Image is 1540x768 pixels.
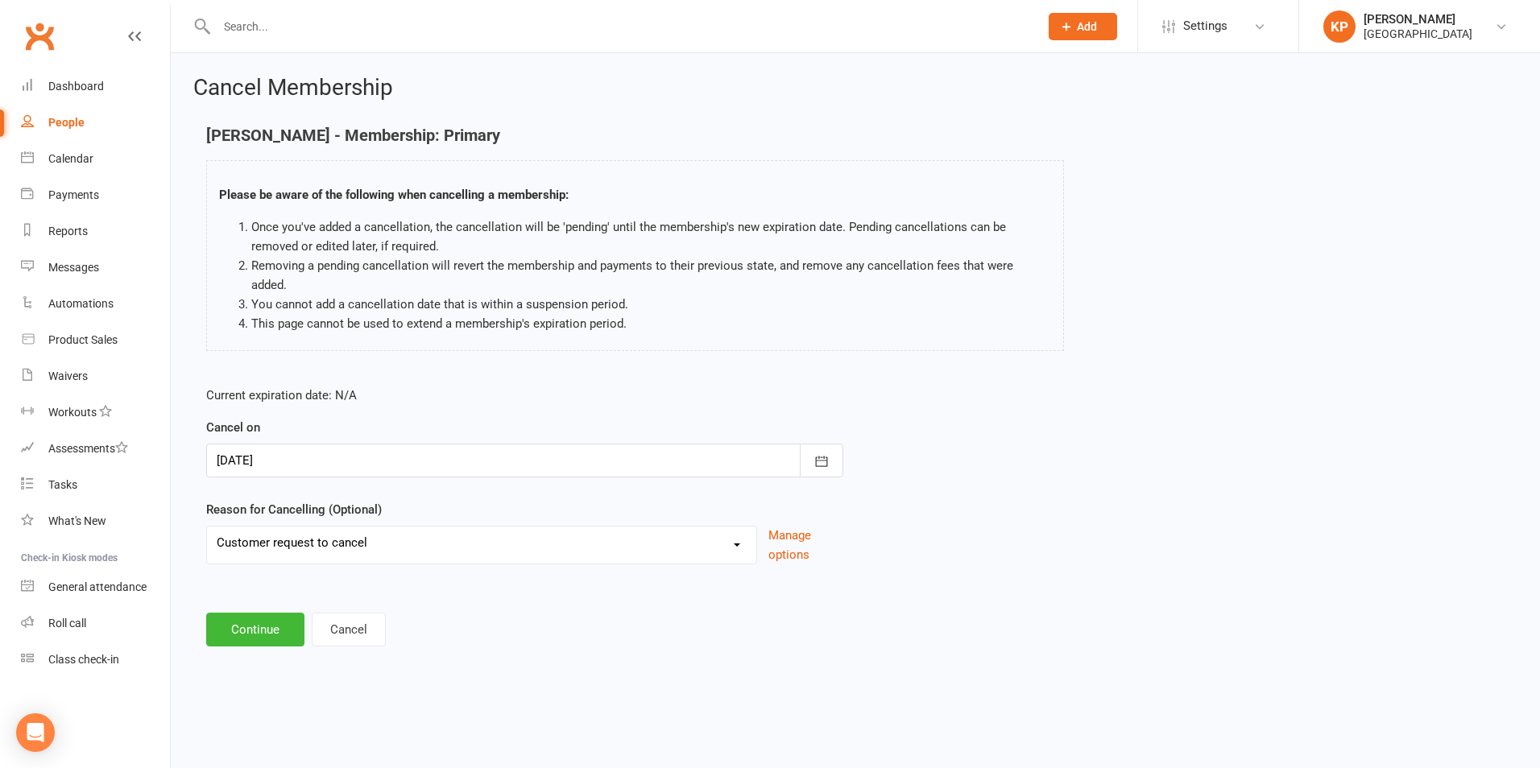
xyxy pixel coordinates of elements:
button: Cancel [312,613,386,646]
a: Tasks [21,467,170,503]
button: Add [1049,13,1117,40]
a: What's New [21,503,170,539]
div: Product Sales [48,333,118,346]
h4: [PERSON_NAME] - Membership: Primary [206,126,1064,144]
a: Clubworx [19,16,60,56]
button: Manage options [768,526,843,564]
span: Settings [1183,8,1227,44]
div: Automations [48,297,114,310]
label: Cancel on [206,418,260,437]
div: [GEOGRAPHIC_DATA] [1364,27,1472,41]
a: Dashboard [21,68,170,105]
li: This page cannot be used to extend a membership's expiration period. [251,314,1051,333]
h2: Cancel Membership [193,76,1517,101]
label: Reason for Cancelling (Optional) [206,500,382,519]
span: Add [1077,20,1097,33]
a: Automations [21,286,170,322]
div: Roll call [48,617,86,630]
a: Payments [21,177,170,213]
a: General attendance kiosk mode [21,569,170,605]
button: Continue [206,613,304,646]
a: Roll call [21,605,170,642]
a: Class kiosk mode [21,642,170,678]
div: Class check-in [48,653,119,666]
a: Workouts [21,394,170,431]
li: Removing a pending cancellation will revert the membership and payments to their previous state, ... [251,256,1051,295]
input: Search... [212,15,1028,38]
li: Once you've added a cancellation, the cancellation will be 'pending' until the membership's new e... [251,217,1051,256]
strong: Please be aware of the following when cancelling a membership: [219,188,569,202]
a: Calendar [21,141,170,177]
a: Assessments [21,431,170,467]
div: Workouts [48,406,97,419]
a: Messages [21,250,170,286]
a: Reports [21,213,170,250]
div: General attendance [48,580,147,593]
div: Payments [48,188,99,201]
div: Assessments [48,442,128,455]
div: Reports [48,225,88,237]
div: People [48,116,85,129]
a: Waivers [21,358,170,394]
div: Dashboard [48,80,104,93]
div: Tasks [48,478,77,491]
div: What's New [48,514,106,527]
div: Waivers [48,370,88,382]
div: Calendar [48,152,93,165]
p: Current expiration date: N/A [206,386,843,405]
li: You cannot add a cancellation date that is within a suspension period. [251,295,1051,314]
div: Open Intercom Messenger [16,713,55,752]
div: [PERSON_NAME] [1364,12,1472,27]
a: People [21,105,170,141]
div: KP [1323,10,1356,43]
a: Product Sales [21,322,170,358]
div: Messages [48,261,99,274]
